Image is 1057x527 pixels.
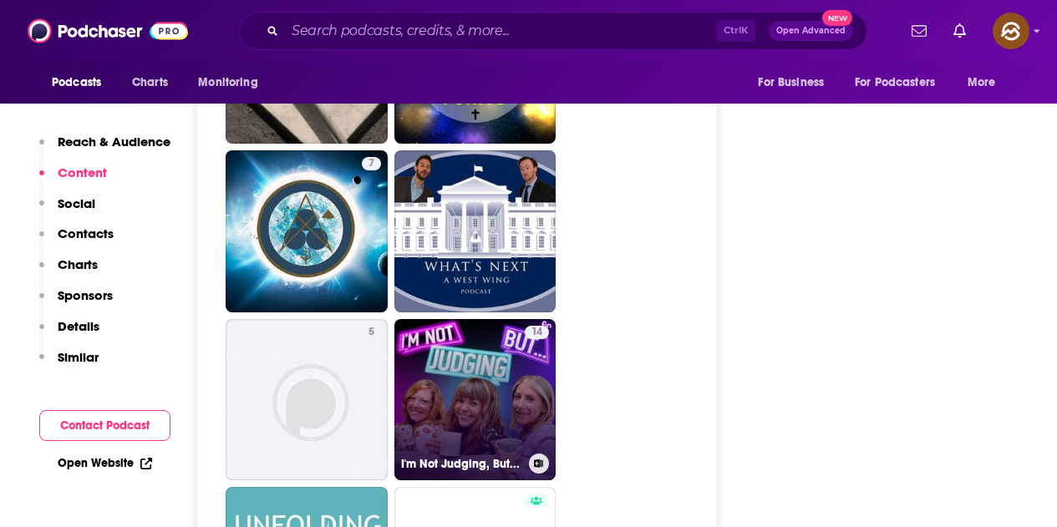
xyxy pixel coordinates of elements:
div: Search podcasts, credits, & more... [239,12,867,50]
button: Details [39,318,99,349]
span: Ctrl K [716,20,755,42]
button: Charts [39,256,98,287]
button: open menu [746,67,845,99]
span: For Business [758,71,824,94]
button: Open AdvancedNew [769,21,853,41]
a: 14 [525,326,549,339]
button: Contacts [39,225,114,256]
span: 5 [368,324,374,341]
img: User Profile [993,13,1029,49]
a: Show notifications dropdown [947,17,973,45]
button: open menu [40,67,123,99]
h3: I'm Not Judging, But... [401,457,522,471]
button: open menu [956,67,1017,99]
a: Show notifications dropdown [905,17,933,45]
button: Social [39,195,95,226]
input: Search podcasts, credits, & more... [285,18,716,44]
p: Charts [58,256,98,272]
span: Charts [132,71,168,94]
button: open menu [186,67,279,99]
p: Similar [58,349,99,365]
a: 5 [362,326,381,339]
button: Contact Podcast [39,410,170,441]
button: Show profile menu [993,13,1029,49]
button: Content [39,165,107,195]
span: Monitoring [198,71,257,94]
span: Open Advanced [776,27,846,35]
span: 14 [531,324,542,341]
p: Social [58,195,95,211]
button: Reach & Audience [39,134,170,165]
a: Open Website [58,456,152,470]
span: 7 [368,155,374,172]
span: New [822,10,852,26]
img: Podchaser - Follow, Share and Rate Podcasts [28,15,188,47]
button: Sponsors [39,287,113,318]
span: Podcasts [52,71,101,94]
span: Logged in as hey85204 [993,13,1029,49]
span: More [968,71,996,94]
a: 5 [226,319,388,481]
p: Content [58,165,107,180]
button: open menu [844,67,959,99]
p: Sponsors [58,287,113,303]
a: 7 [362,157,381,170]
button: Similar [39,349,99,380]
p: Details [58,318,99,334]
span: For Podcasters [855,71,935,94]
a: 14I'm Not Judging, But... [394,319,556,481]
p: Reach & Audience [58,134,170,149]
a: Charts [121,67,178,99]
a: 7 [226,150,388,312]
p: Contacts [58,225,114,241]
